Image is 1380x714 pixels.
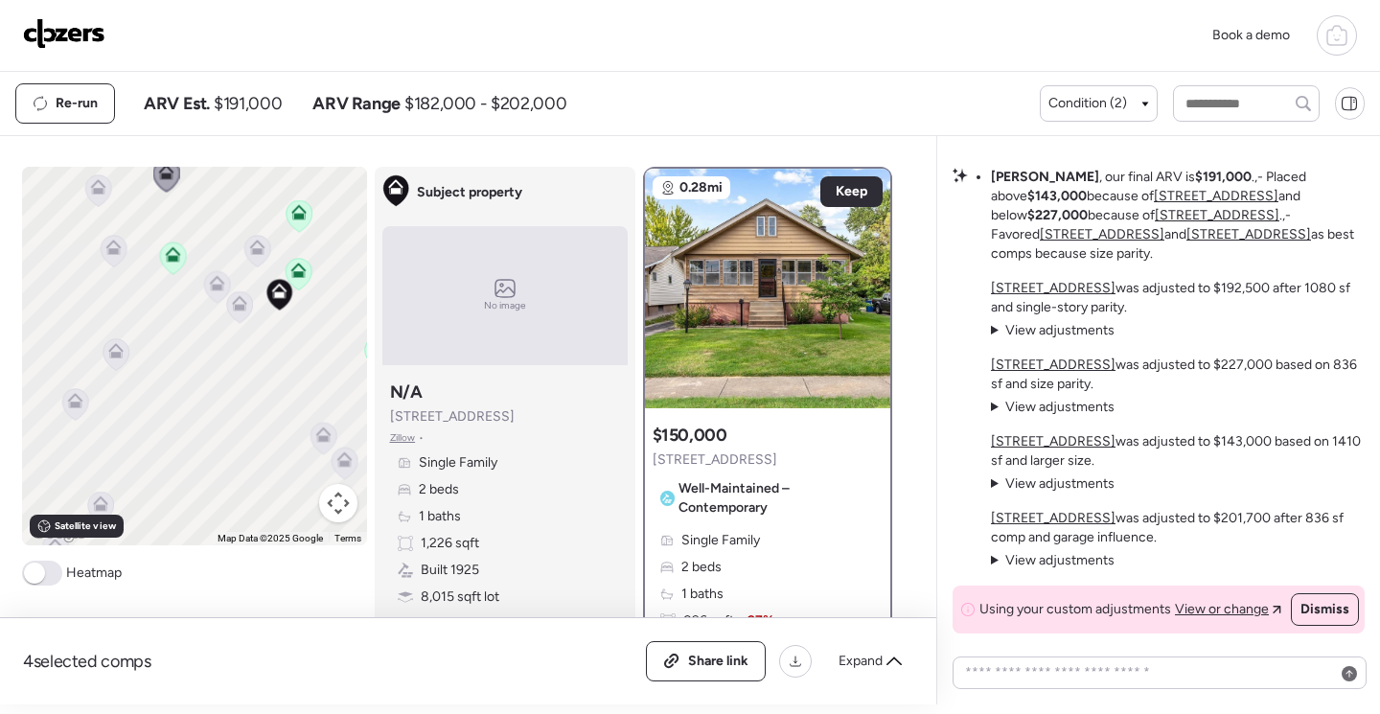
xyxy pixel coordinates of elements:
[1175,600,1281,619] a: View or change
[991,169,1099,185] strong: [PERSON_NAME]
[653,424,727,447] h3: $150,000
[404,92,566,115] span: $182,000 - $202,000
[681,585,724,604] span: 1 baths
[1040,226,1164,242] a: [STREET_ADDRESS]
[23,18,105,49] img: Logo
[678,479,875,518] span: Well-Maintained – Contemporary
[1027,207,1088,223] strong: $227,000
[312,92,401,115] span: ARV Range
[421,614,465,633] span: Garage
[991,398,1115,417] summary: View adjustments
[66,564,122,583] span: Heatmap
[1027,188,1087,204] strong: $143,000
[419,453,497,472] span: Single Family
[390,407,515,426] span: [STREET_ADDRESS]
[421,534,479,553] span: 1,226 sqft
[991,433,1115,449] a: [STREET_ADDRESS]
[839,652,883,671] span: Expand
[1175,600,1269,619] span: View or change
[419,507,461,526] span: 1 baths
[1005,399,1115,415] span: View adjustments
[1195,169,1252,185] strong: $191,000
[681,558,722,577] span: 2 beds
[27,520,90,545] a: Open this area in Google Maps (opens a new window)
[991,280,1115,296] a: [STREET_ADDRESS]
[334,533,361,543] a: Terms (opens in new tab)
[688,652,748,671] span: Share link
[991,357,1115,373] a: [STREET_ADDRESS]
[1005,475,1115,492] span: View adjustments
[421,587,499,607] span: 8,015 sqft lot
[1048,94,1127,113] span: Condition (2)
[681,531,760,550] span: Single Family
[683,611,734,631] span: 896 sqft
[979,600,1171,619] span: Using your custom adjustments
[991,279,1365,317] p: was adjusted to $192,500 after 1080 sf and single-story parity.
[991,356,1365,394] p: was adjusted to $227,000 based on 836 sf and size parity.
[1212,27,1290,43] span: Book a demo
[1300,600,1349,619] span: Dismiss
[214,92,282,115] span: $191,000
[836,182,867,201] span: Keep
[1005,552,1115,568] span: View adjustments
[653,450,777,470] span: [STREET_ADDRESS]
[419,480,459,499] span: 2 beds
[23,650,151,673] span: 4 selected comps
[991,474,1115,494] summary: View adjustments
[1186,226,1311,242] a: [STREET_ADDRESS]
[484,298,526,313] span: No image
[991,551,1115,570] summary: View adjustments
[1155,207,1279,223] a: [STREET_ADDRESS]
[991,168,1365,264] li: , our final ARV is .,- Placed above because of and below because of .,- Favored and as best comps...
[27,520,90,545] img: Google
[319,484,357,522] button: Map camera controls
[1154,188,1278,204] a: [STREET_ADDRESS]
[55,518,116,534] span: Satellite view
[56,94,98,113] span: Re-run
[421,561,479,580] span: Built 1925
[742,611,773,631] span: -27%
[1005,322,1115,338] span: View adjustments
[991,321,1115,340] summary: View adjustments
[679,178,723,197] span: 0.28mi
[991,510,1115,526] a: [STREET_ADDRESS]
[991,509,1365,547] p: was adjusted to $201,700 after 836 sf comp and garage influence.
[144,92,210,115] span: ARV Est.
[419,430,424,446] span: •
[218,533,323,543] span: Map Data ©2025 Google
[991,432,1365,471] p: was adjusted to $143,000 based on 1410 sf and larger size.
[390,380,423,403] h3: N/A
[390,430,416,446] span: Zillow
[417,183,522,202] span: Subject property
